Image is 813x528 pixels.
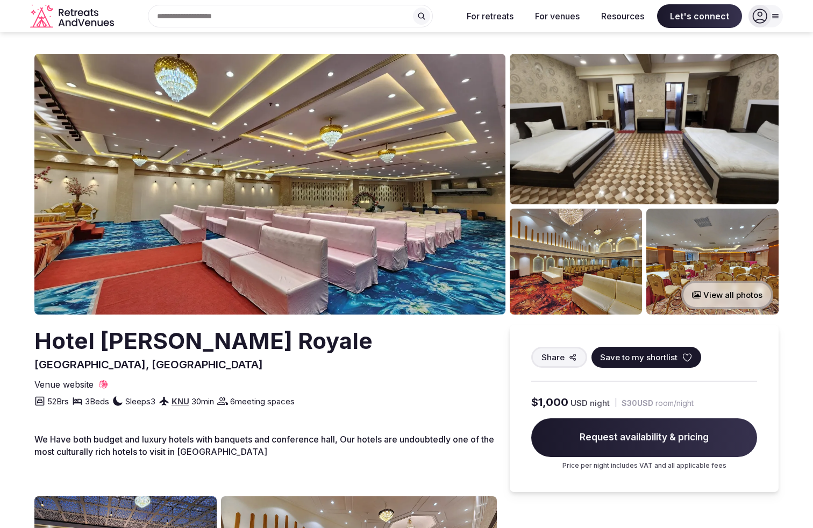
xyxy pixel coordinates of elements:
span: Venue website [34,379,94,390]
span: Save to my shortlist [600,352,677,363]
a: Visit the homepage [30,4,116,28]
svg: Retreats and Venues company logo [30,4,116,28]
span: 30 min [191,396,214,407]
button: Resources [593,4,653,28]
span: 3 Beds [85,396,109,407]
span: USD [570,397,588,409]
a: Venue website [34,379,109,390]
span: night [590,397,610,409]
button: Save to my shortlist [591,347,701,368]
span: Let's connect [657,4,742,28]
span: We Have both budget and luxury hotels with banquets and conference hall, Our hotels are undoubted... [34,434,494,456]
img: Venue gallery photo [510,54,779,204]
img: Venue gallery photo [646,209,779,315]
img: Venue gallery photo [510,209,642,315]
span: 6 meeting spaces [230,396,295,407]
p: Price per night includes VAT and all applicable fees [531,461,757,470]
div: | [614,397,617,408]
span: $30 USD [622,398,653,409]
img: Venue cover photo [34,54,505,315]
span: room/night [655,398,694,409]
button: Share [531,347,587,368]
a: KNU [172,396,189,406]
span: 52 Brs [47,396,69,407]
span: Share [541,352,565,363]
button: For retreats [458,4,522,28]
h2: Hotel [PERSON_NAME] Royale [34,325,373,357]
button: For venues [526,4,588,28]
span: $1,000 [531,395,568,410]
span: Request availability & pricing [531,418,757,457]
span: [GEOGRAPHIC_DATA], [GEOGRAPHIC_DATA] [34,358,263,371]
span: Sleeps 3 [125,396,155,407]
button: View all photos [681,281,773,309]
